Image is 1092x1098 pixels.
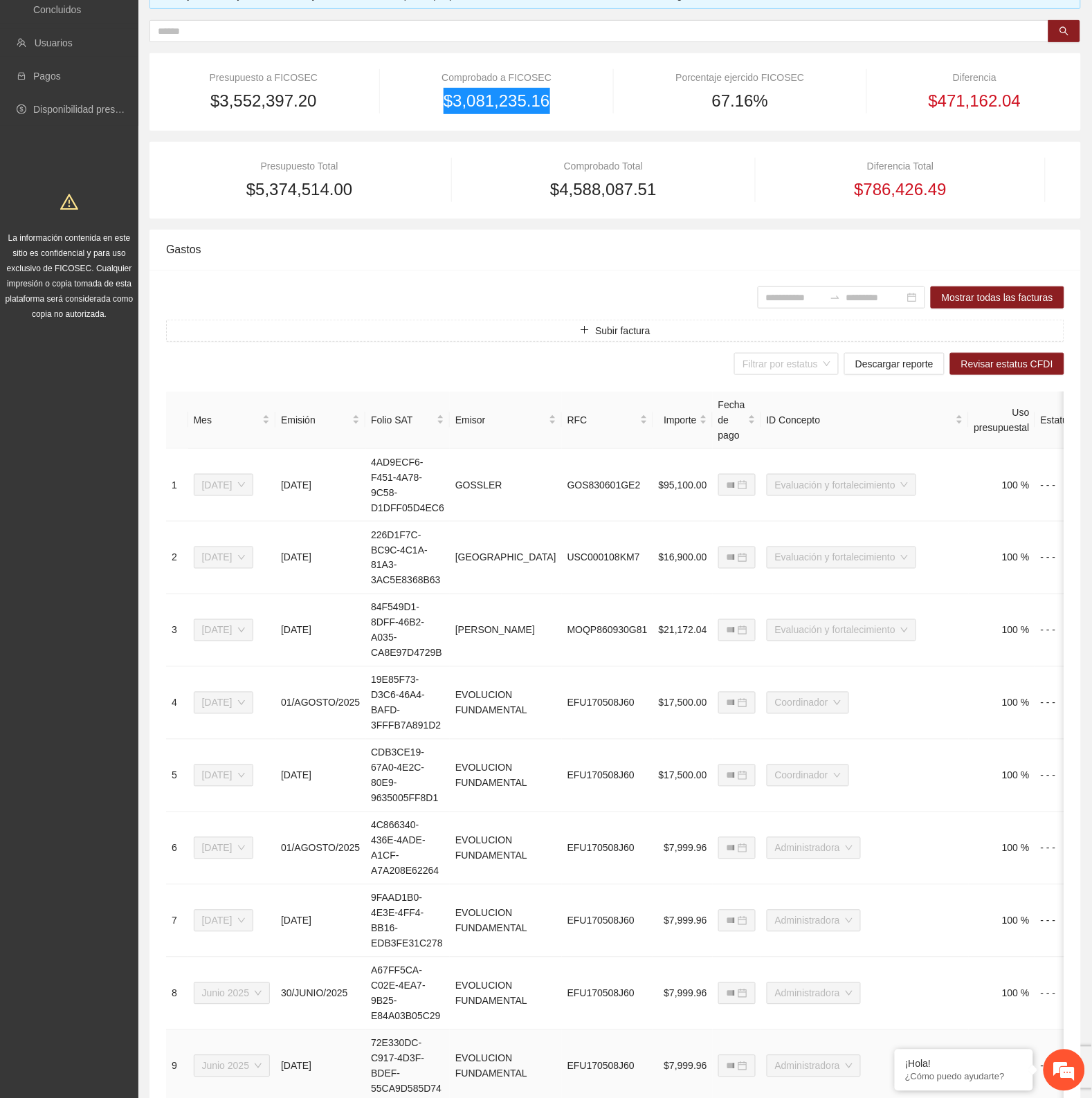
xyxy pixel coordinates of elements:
td: [PERSON_NAME] [450,594,562,667]
span: Junio 2025 [202,1056,262,1077]
button: Mostrar todas las facturas [931,286,1064,309]
td: $16,900.00 [653,522,713,594]
span: ID Concepto [767,412,953,428]
div: Diferencia [885,70,1064,85]
td: 9FAAD1B0-4E3E-4FF4-BB16-EDB3FE31C278 [365,885,450,958]
td: - - - [1035,667,1089,740]
span: $4,588,087.51 [550,176,656,203]
div: Presupuesto a FICOSEC [166,70,361,85]
div: ¡Hola! [905,1059,1023,1070]
span: Coordinador [775,693,841,713]
span: Estatus [1041,412,1073,428]
td: 1 [166,449,188,522]
td: 84F549D1-8DFF-46B2-A035-CA8E97D4729B [365,594,450,667]
span: Administradora [775,983,853,1004]
a: Usuarios [35,37,73,48]
td: [DATE] [275,522,365,594]
td: GOSSLER [450,449,562,522]
td: 30/JUNIO/2025 [275,958,365,1030]
td: USC000108KM7 [562,522,653,594]
th: Fecha de pago [713,392,761,449]
div: Chatee con nosotros ahora [72,71,233,89]
td: 100 % [969,740,1035,812]
td: $21,172.04 [653,594,713,667]
td: 100 % [969,594,1035,667]
th: Emisor [450,392,562,449]
span: Administradora [775,911,853,931]
span: Folio SAT [371,412,434,428]
span: Julio 2025 [202,620,245,641]
td: EVOLUCION FUNDAMENTAL [450,958,562,1030]
td: EFU170508J60 [562,740,653,812]
td: EFU170508J60 [562,667,653,740]
span: Evaluación y fortalecimiento [775,547,908,568]
th: RFC [562,392,653,449]
span: Fecha de pago [718,397,745,443]
td: 3 [166,594,188,667]
span: Julio 2025 [202,838,245,859]
span: $5,374,514.00 [246,176,352,203]
span: Mostrar todas las facturas [942,290,1053,305]
div: Minimizar ventana de chat en vivo [227,7,260,40]
th: Mes [188,392,276,449]
span: Emisor [455,412,546,428]
td: [DATE] [275,594,365,667]
td: 100 % [969,885,1035,958]
span: Junio 2025 [202,983,262,1004]
td: A67FF5CA-C02E-4EA7-9B25-E84A03B05C29 [365,958,450,1030]
span: Importe [659,412,697,428]
span: Evaluación y fortalecimiento [775,475,908,495]
td: $7,999.96 [653,958,713,1030]
td: $17,500.00 [653,667,713,740]
td: EVOLUCION FUNDAMENTAL [450,667,562,740]
td: 19E85F73-D3C6-46A4-BAFD-3FFFB7A891D2 [365,667,450,740]
span: Julio 2025 [202,911,245,931]
button: search [1048,20,1080,42]
span: Descargar reporte [855,356,934,372]
td: 100 % [969,667,1035,740]
td: 2 [166,522,188,594]
span: Julio 2025 [202,547,245,568]
td: 100 % [969,522,1035,594]
td: [GEOGRAPHIC_DATA] [450,522,562,594]
p: ¿Cómo puedo ayudarte? [905,1072,1023,1082]
td: 4AD9ECF6-F451-4A78-9C58-D1DFF05D4EC6 [365,449,450,522]
td: CDB3CE19-67A0-4E2C-80E9-9635005FF8D1 [365,740,450,812]
div: Comprobado a FICOSEC [399,70,595,85]
div: Porcentaje ejercido FICOSEC [633,70,848,85]
td: [DATE] [275,885,365,958]
td: 100 % [969,812,1035,885]
span: 67.16% [712,88,768,114]
td: 01/AGOSTO/2025 [275,812,365,885]
span: $786,426.49 [855,176,947,203]
td: $7,999.96 [653,885,713,958]
td: EFU170508J60 [562,958,653,1030]
span: Mes [194,412,260,428]
span: RFC [567,412,637,428]
td: 6 [166,812,188,885]
td: EVOLUCION FUNDAMENTAL [450,812,562,885]
th: ID Concepto [761,392,969,449]
span: Estamos en línea. [80,185,191,324]
td: MOQP860930G81 [562,594,653,667]
td: - - - [1035,885,1089,958]
th: Folio SAT [365,392,450,449]
span: Evaluación y fortalecimiento [775,620,908,641]
textarea: Escriba su mensaje y pulse “Intro” [7,378,264,426]
th: Importe [653,392,713,449]
span: Administradora [775,1056,853,1077]
td: 8 [166,958,188,1030]
td: GOS830601GE2 [562,449,653,522]
span: Julio 2025 [202,475,245,495]
button: Revisar estatus CFDI [950,353,1064,375]
td: 226D1F7C-BC9C-4C1A-81A3-3AC5E8368B63 [365,522,450,594]
span: warning [60,193,78,211]
td: - - - [1035,522,1089,594]
td: 100 % [969,958,1035,1030]
span: plus [580,325,590,336]
td: EFU170508J60 [562,812,653,885]
a: Pagos [33,71,61,82]
td: EVOLUCION FUNDAMENTAL [450,740,562,812]
div: Diferencia Total [774,158,1027,174]
td: 5 [166,740,188,812]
